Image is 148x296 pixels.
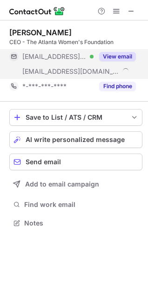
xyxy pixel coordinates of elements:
div: [PERSON_NAME] [9,28,72,37]
div: Save to List / ATS / CRM [26,114,126,121]
button: AI write personalized message [9,131,142,148]
span: Add to email campaign [25,180,99,188]
button: Notes [9,217,142,230]
img: ContactOut v5.3.10 [9,6,65,17]
span: [EMAIL_ADDRESS][DOMAIN_NAME] [22,67,119,76]
button: Find work email [9,198,142,211]
button: Reveal Button [99,52,136,61]
button: Send email [9,154,142,170]
span: Notes [24,219,139,227]
button: save-profile-one-click [9,109,142,126]
span: [EMAIL_ADDRESS][DOMAIN_NAME] [22,52,87,61]
span: Send email [26,158,61,166]
span: AI write personalized message [26,136,125,143]
button: Reveal Button [99,82,136,91]
button: Add to email campaign [9,176,142,193]
span: Find work email [24,200,139,209]
div: CEO - The Atlanta Women's Foundation [9,38,142,46]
